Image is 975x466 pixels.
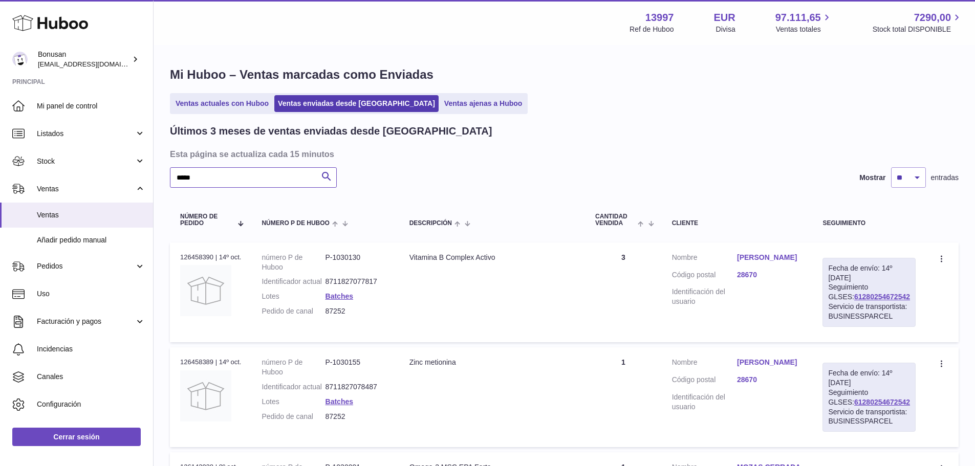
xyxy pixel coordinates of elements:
div: Seguimiento GLSES: [822,258,916,327]
div: Bonusan [38,50,130,69]
td: 1 [585,347,662,447]
dt: Identificador actual [262,382,325,392]
dd: P-1030155 [326,358,389,377]
dt: Código postal [672,375,737,387]
span: Ventas [37,184,135,194]
span: Uso [37,289,145,299]
img: no-photo.jpg [180,370,231,421]
dd: P-1030130 [326,253,389,272]
span: Descripción [409,220,452,227]
span: Añadir pedido manual [37,235,145,245]
span: Facturación y pagos [37,317,135,326]
a: Batches [326,397,353,406]
div: Zinc metionina [409,358,575,367]
dt: Lotes [262,397,325,407]
img: no-photo.jpg [180,265,231,316]
strong: EUR [713,11,735,25]
div: Fecha de envío: 14º [DATE] [828,263,910,283]
a: Ventas enviadas desde [GEOGRAPHIC_DATA] [274,95,439,112]
span: [EMAIL_ADDRESS][DOMAIN_NAME] [38,60,150,68]
span: número P de Huboo [262,220,329,227]
a: 28670 [737,375,802,385]
span: Ventas totales [776,25,833,34]
dt: Identificación del usuario [672,287,737,306]
dt: Pedido de canal [262,306,325,316]
dt: Pedido de canal [262,412,325,421]
div: Vitamina B Complex Activo [409,253,575,262]
dd: 8711827078487 [326,382,389,392]
div: 126458390 | 14º oct. [180,253,241,262]
span: Incidencias [37,344,145,354]
a: 97.111,65 Ventas totales [775,11,833,34]
span: Ventas [37,210,145,220]
div: Cliente [672,220,803,227]
dt: Nombre [672,358,737,370]
dt: número P de Huboo [262,358,325,377]
h2: Últimos 3 meses de ventas enviadas desde [GEOGRAPHIC_DATA] [170,124,492,138]
td: 3 [585,242,662,342]
h3: Esta página se actualiza cada 15 minutos [170,148,956,160]
a: 7290,00 Stock total DISPONIBLE [873,11,963,34]
a: Ventas ajenas a Huboo [441,95,526,112]
div: Servicio de transportista: BUSINESSPARCEL [828,302,910,321]
a: 61280254672542 [854,293,910,301]
span: Mi panel de control [37,101,145,111]
a: Ventas actuales con Huboo [172,95,272,112]
dt: Identificador actual [262,277,325,286]
dt: número P de Huboo [262,253,325,272]
span: Stock [37,157,135,166]
a: [PERSON_NAME] [737,358,802,367]
div: Ref de Huboo [630,25,674,34]
dt: Código postal [672,270,737,282]
a: [PERSON_NAME] [737,253,802,262]
span: Stock total DISPONIBLE [873,25,963,34]
a: 61280254672542 [854,398,910,406]
div: 126458389 | 14º oct. [180,358,241,367]
dd: 87252 [326,412,389,421]
dt: Identificación del usuario [672,392,737,412]
img: info@bonusan.es [12,52,28,67]
span: 7290,00 [914,11,951,25]
span: Canales [37,372,145,382]
a: 28670 [737,270,802,280]
label: Mostrar [859,173,885,183]
div: Seguimiento GLSES: [822,363,916,432]
dt: Lotes [262,292,325,301]
span: Cantidad vendida [595,213,635,227]
div: Seguimiento [822,220,916,227]
dt: Nombre [672,253,737,265]
h1: Mi Huboo – Ventas marcadas como Enviadas [170,66,959,83]
span: Pedidos [37,261,135,271]
div: Servicio de transportista: BUSINESSPARCEL [828,407,910,427]
a: Batches [326,292,353,300]
span: 97.111,65 [775,11,821,25]
span: Número de pedido [180,213,232,227]
span: entradas [931,173,959,183]
strong: 13997 [645,11,674,25]
div: Fecha de envío: 14º [DATE] [828,368,910,388]
span: Configuración [37,400,145,409]
dd: 8711827077817 [326,277,389,286]
dd: 87252 [326,306,389,316]
div: Divisa [716,25,735,34]
a: Cerrar sesión [12,428,141,446]
span: Listados [37,129,135,139]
